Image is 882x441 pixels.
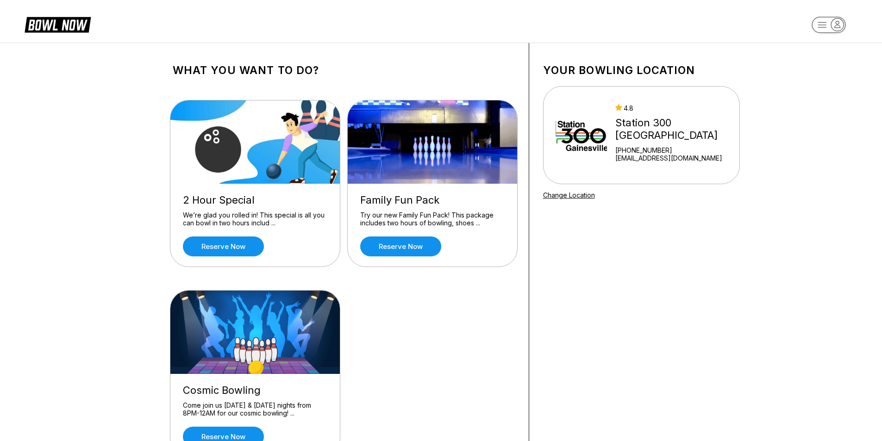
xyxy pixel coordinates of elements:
[615,104,735,112] div: 4.8
[170,291,341,374] img: Cosmic Bowling
[360,194,505,206] div: Family Fun Pack
[615,146,735,154] div: [PHONE_NUMBER]
[348,100,518,184] img: Family Fun Pack
[183,236,264,256] a: Reserve now
[183,211,327,227] div: We’re glad you rolled in! This special is all you can bowl in two hours includ ...
[183,401,327,417] div: Come join us [DATE] & [DATE] nights from 8PM-12AM for our cosmic bowling! ...
[543,64,740,77] h1: Your bowling location
[615,117,735,142] div: Station 300 [GEOGRAPHIC_DATA]
[183,384,327,397] div: Cosmic Bowling
[173,64,515,77] h1: What you want to do?
[360,211,505,227] div: Try our new Family Fun Pack! This package includes two hours of bowling, shoes ...
[170,100,341,184] img: 2 Hour Special
[183,194,327,206] div: 2 Hour Special
[543,191,595,199] a: Change Location
[615,154,735,162] a: [EMAIL_ADDRESS][DOMAIN_NAME]
[556,100,607,170] img: Station 300 Gainesville
[360,236,441,256] a: Reserve now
